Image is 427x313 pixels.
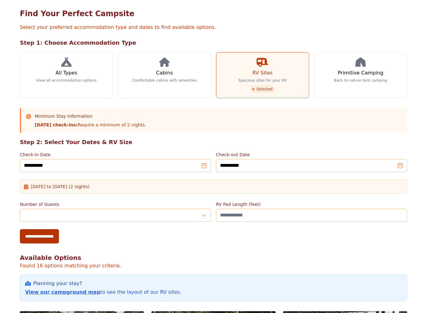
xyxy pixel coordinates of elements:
[20,9,407,19] h1: Find Your Perfect Campsite
[20,24,407,31] p: Select your preferred accommodation type and dates to find available options.
[250,85,275,93] span: Selected
[252,69,272,77] h3: RV Sites
[156,69,173,77] h3: Cabins
[20,52,113,98] a: All Types View all accommodation options
[20,262,407,270] p: Found 16 options matching your criteria.
[216,201,407,207] label: RV Pad Length (feet)
[20,152,211,158] label: Check-in Date
[20,201,211,207] label: Number of Guests
[338,69,384,77] h3: Primitive Camping
[33,280,82,287] span: Planning your stay?
[35,122,78,127] strong: [DATE] check-ins:
[216,52,309,98] a: RV Sites Spacious sites for your RV Selected
[25,288,402,296] p: to see the layout of our RV sites.
[25,289,100,295] a: View our campground map
[334,78,387,83] p: Back to nature tent camping
[35,113,146,119] h3: Minimum Stay Information
[132,78,197,83] p: Comfortable cabins with amenities
[20,253,407,262] h2: Available Options
[20,39,407,47] h2: Step 1: Choose Accommodation Type
[56,69,77,77] h3: All Types
[118,52,211,98] a: Cabins Comfortable cabins with amenities
[35,122,146,128] p: Require a minimum of 2 nights.
[31,184,90,190] span: [DATE] to [DATE] (2 nights)
[238,78,287,83] p: Spacious sites for your RV
[36,78,97,83] p: View all accommodation options
[216,152,407,158] label: Check-out Date
[20,138,407,147] h2: Step 2: Select Your Dates & RV Size
[314,52,407,98] a: Primitive Camping Back to nature tent camping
